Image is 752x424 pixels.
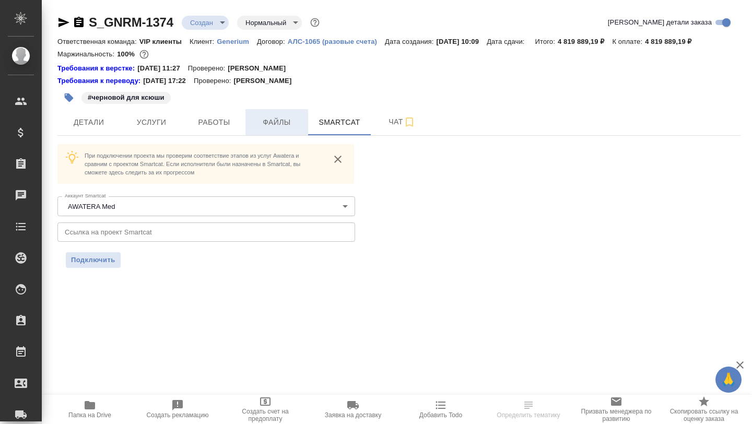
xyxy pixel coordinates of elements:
[57,196,355,216] div: AWATERA Med
[57,63,137,74] a: Требования к верстке:
[57,63,137,74] div: Нажми, чтобы открыть папку с инструкцией
[57,38,139,45] p: Ответственная команда:
[257,38,288,45] p: Договор:
[242,18,289,27] button: Нормальный
[147,411,209,419] span: Создать рекламацию
[403,116,416,128] svg: Подписаться
[228,408,303,422] span: Создать счет на предоплату
[57,50,117,58] p: Маржинальность:
[330,151,346,167] button: close
[57,16,70,29] button: Скопировать ссылку для ЯМессенджера
[377,115,427,128] span: Чат
[189,116,239,129] span: Работы
[645,38,699,45] p: 4 819 889,19 ₽
[57,76,143,86] div: Нажми, чтобы открыть папку с инструкцией
[221,395,309,424] button: Создать счет на предоплату
[419,411,462,419] span: Добавить Todo
[608,17,712,28] span: [PERSON_NAME] детали заказа
[68,411,111,419] span: Папка на Drive
[194,76,234,86] p: Проверено:
[64,116,114,129] span: Детали
[497,411,560,419] span: Определить тематику
[485,395,572,424] button: Определить тематику
[288,38,385,45] p: АЛС-1065 (разовые счета)
[437,38,487,45] p: [DATE] 10:09
[309,395,397,424] button: Заявка на доставку
[190,38,217,45] p: Клиент:
[57,76,143,86] a: Требования к переводу:
[143,76,194,86] p: [DATE] 17:22
[137,48,151,61] button: 0.00 RUB;
[182,16,229,30] div: Создан
[126,116,177,129] span: Услуги
[252,116,302,129] span: Файлы
[385,38,436,45] p: Дата создания:
[237,16,302,30] div: Создан
[288,37,385,45] a: АЛС-1065 (разовые счета)
[612,38,645,45] p: К оплате:
[139,38,190,45] p: VIP клиенты
[228,63,293,74] p: [PERSON_NAME]
[134,395,221,424] button: Создать рекламацию
[66,252,121,268] button: Подключить
[46,395,134,424] button: Папка на Drive
[85,151,322,176] p: При подключении проекта мы проверим соответствие этапов из услуг Awatera и сравним с проектом Sma...
[715,367,742,393] button: 🙏
[720,369,737,391] span: 🙏
[308,16,322,29] button: Доп статусы указывают на важность/срочность заказа
[188,63,228,74] p: Проверено:
[535,38,558,45] p: Итого:
[572,395,660,424] button: Призвать менеджера по развитию
[137,63,188,74] p: [DATE] 11:27
[579,408,654,422] span: Призвать менеджера по развитию
[558,38,612,45] p: 4 819 889,19 ₽
[71,255,115,265] span: Подключить
[660,395,748,424] button: Скопировать ссылку на оценку заказа
[217,38,257,45] p: Generium
[187,18,216,27] button: Создан
[65,202,119,211] button: AWATERA Med
[233,76,299,86] p: [PERSON_NAME]
[57,86,80,109] button: Добавить тэг
[117,50,137,58] p: 100%
[487,38,527,45] p: Дата сдачи:
[666,408,742,422] span: Скопировать ссылку на оценку заказа
[314,116,365,129] span: Smartcat
[217,37,257,45] a: Generium
[89,15,173,29] a: S_GNRM-1374
[80,92,172,101] span: черновой для ксюши
[397,395,485,424] button: Добавить Todo
[325,411,381,419] span: Заявка на доставку
[88,92,164,103] p: #черновой для ксюши
[73,16,85,29] button: Скопировать ссылку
